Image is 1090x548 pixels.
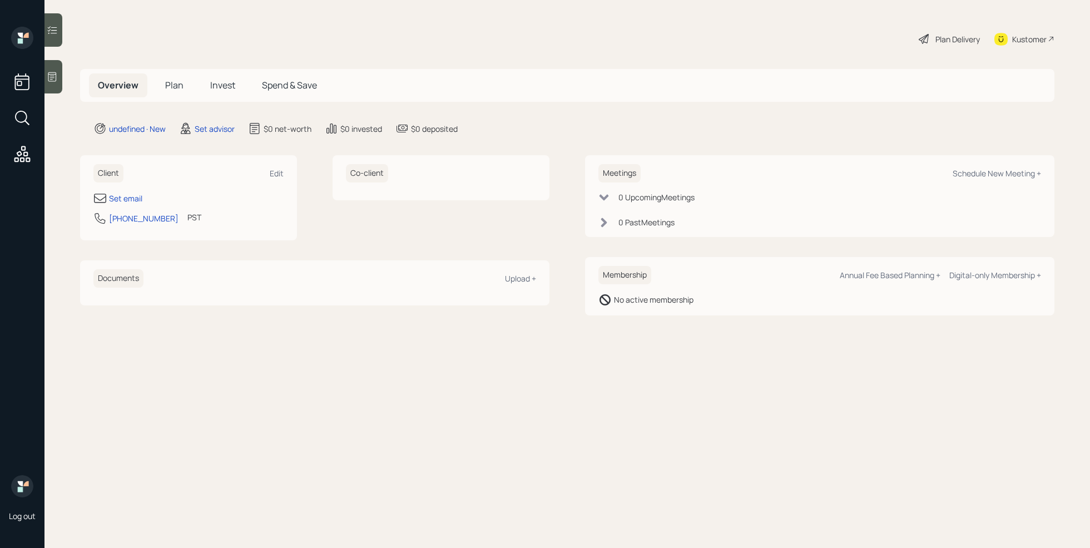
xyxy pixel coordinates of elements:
div: Kustomer [1012,33,1047,45]
div: $0 deposited [411,123,458,135]
div: 0 Past Meeting s [618,216,675,228]
span: Spend & Save [262,79,317,91]
div: $0 invested [340,123,382,135]
span: Overview [98,79,138,91]
div: $0 net-worth [264,123,311,135]
div: Plan Delivery [935,33,980,45]
div: Set advisor [195,123,235,135]
div: PST [187,211,201,223]
div: undefined · New [109,123,166,135]
h6: Membership [598,266,651,284]
h6: Documents [93,269,143,288]
div: No active membership [614,294,693,305]
div: Log out [9,511,36,521]
div: Set email [109,192,142,204]
span: Invest [210,79,235,91]
div: Digital-only Membership + [949,270,1041,280]
h6: Client [93,164,123,182]
div: 0 Upcoming Meeting s [618,191,695,203]
div: Upload + [505,273,536,284]
img: retirable_logo.png [11,475,33,497]
h6: Meetings [598,164,641,182]
div: [PHONE_NUMBER] [109,213,179,224]
div: Schedule New Meeting + [953,168,1041,179]
div: Annual Fee Based Planning + [840,270,940,280]
div: Edit [270,168,284,179]
h6: Co-client [346,164,388,182]
span: Plan [165,79,184,91]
